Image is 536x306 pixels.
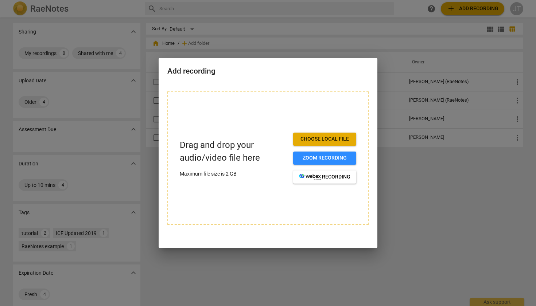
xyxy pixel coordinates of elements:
[299,136,350,143] span: Choose local file
[167,67,369,76] h2: Add recording
[299,173,350,181] span: recording
[180,139,287,164] p: Drag and drop your audio/video file here
[299,154,350,162] span: Zoom recording
[293,133,356,146] button: Choose local file
[293,152,356,165] button: Zoom recording
[293,170,356,184] button: recording
[180,170,287,178] p: Maximum file size is 2 GB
